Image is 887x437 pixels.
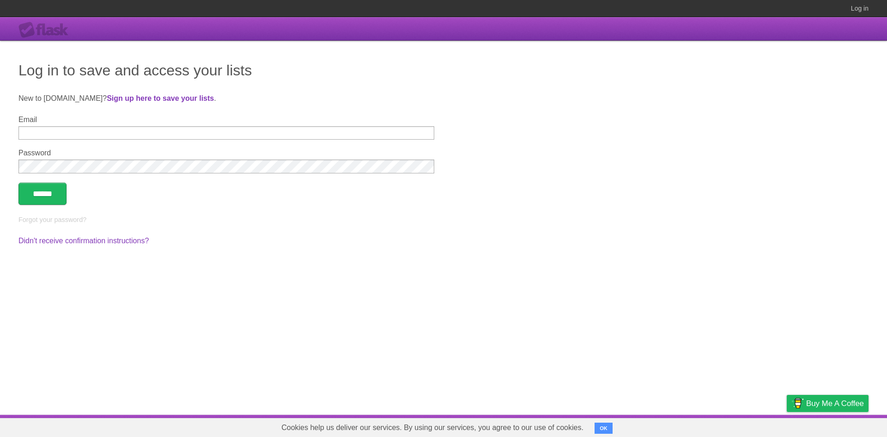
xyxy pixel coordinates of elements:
[18,93,869,104] p: New to [DOMAIN_NAME]? .
[791,395,804,411] img: Buy me a coffee
[806,395,864,412] span: Buy me a coffee
[595,423,613,434] button: OK
[664,417,683,435] a: About
[18,149,434,157] label: Password
[775,417,799,435] a: Privacy
[107,94,214,102] a: Sign up here to save your lists
[18,22,74,38] div: Flask
[18,216,86,223] a: Forgot your password?
[18,59,869,81] h1: Log in to save and access your lists
[18,237,149,245] a: Didn't receive confirmation instructions?
[787,395,869,412] a: Buy me a coffee
[272,419,593,437] span: Cookies help us deliver our services. By using our services, you agree to our use of cookies.
[743,417,764,435] a: Terms
[694,417,732,435] a: Developers
[18,116,434,124] label: Email
[810,417,869,435] a: Suggest a feature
